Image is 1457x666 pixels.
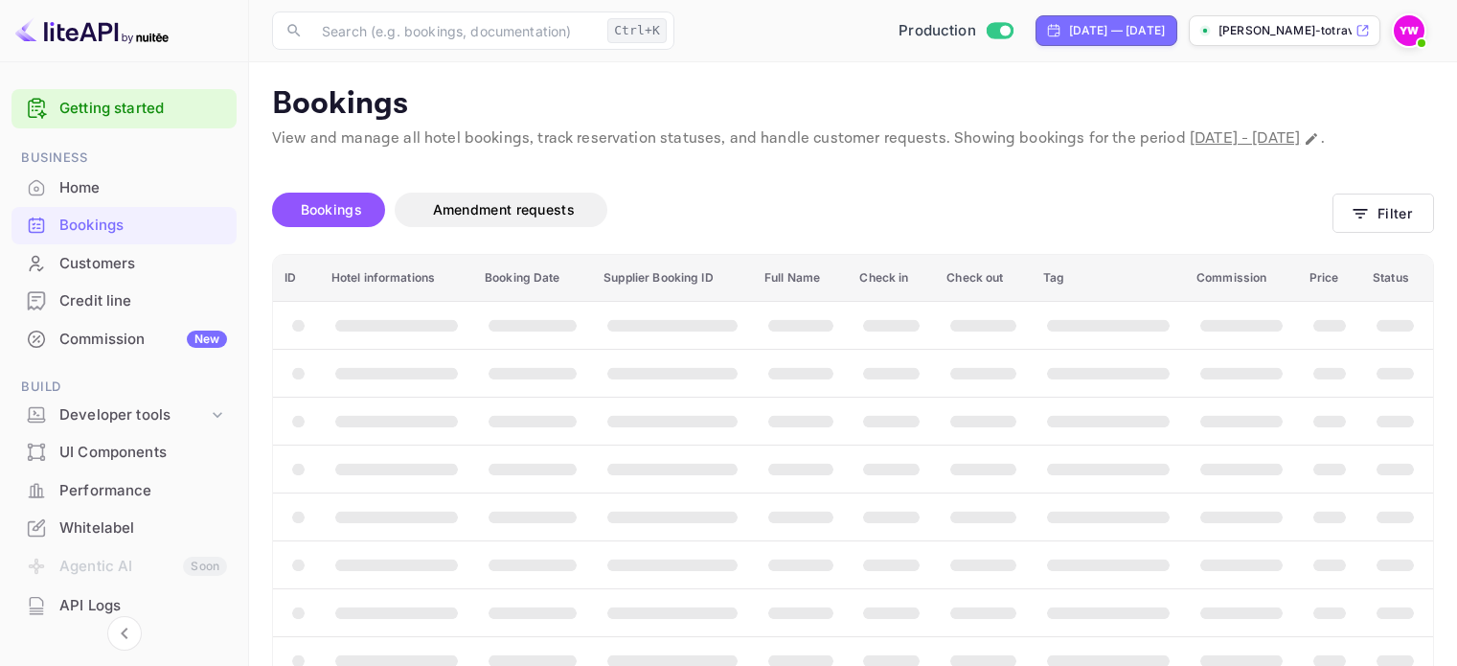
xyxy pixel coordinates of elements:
[891,20,1020,42] div: Switch to Sandbox mode
[11,377,237,398] span: Build
[59,98,227,120] a: Getting started
[11,510,237,545] a: Whitelabel
[11,472,237,510] div: Performance
[11,245,237,281] a: Customers
[59,215,227,237] div: Bookings
[59,253,227,275] div: Customers
[59,404,208,426] div: Developer tools
[433,201,575,218] span: Amendment requests
[11,283,237,320] div: Credit line
[11,170,237,205] a: Home
[11,434,237,471] div: UI Components
[107,616,142,651] button: Collapse navigation
[11,587,237,623] a: API Logs
[1185,255,1298,302] th: Commission
[1302,129,1321,149] button: Change date range
[59,480,227,502] div: Performance
[11,434,237,470] a: UI Components
[59,177,227,199] div: Home
[1394,15,1424,46] img: Yahav Winkler
[11,207,237,244] div: Bookings
[11,510,237,547] div: Whitelabel
[15,15,169,46] img: LiteAPI logo
[935,255,1032,302] th: Check out
[11,399,237,432] div: Developer tools
[59,329,227,351] div: Commission
[11,321,237,358] div: CommissionNew
[1069,22,1165,39] div: [DATE] — [DATE]
[310,11,600,50] input: Search (e.g. bookings, documentation)
[1032,255,1185,302] th: Tag
[272,193,1332,227] div: account-settings tabs
[272,127,1434,150] p: View and manage all hotel bookings, track reservation statuses, and handle customer requests. Sho...
[59,517,227,540] div: Whitelabel
[607,18,667,43] div: Ctrl+K
[11,321,237,356] a: CommissionNew
[11,587,237,625] div: API Logs
[11,283,237,318] a: Credit line
[272,85,1434,124] p: Bookings
[187,331,227,348] div: New
[11,89,237,128] div: Getting started
[592,255,753,302] th: Supplier Booking ID
[11,207,237,242] a: Bookings
[1361,255,1433,302] th: Status
[11,245,237,283] div: Customers
[848,255,935,302] th: Check in
[11,170,237,207] div: Home
[899,20,976,42] span: Production
[59,290,227,312] div: Credit line
[753,255,849,302] th: Full Name
[1218,22,1352,39] p: [PERSON_NAME]-totravel...
[59,595,227,617] div: API Logs
[320,255,473,302] th: Hotel informations
[1190,128,1300,149] span: [DATE] - [DATE]
[273,255,320,302] th: ID
[301,201,362,218] span: Bookings
[1332,194,1434,233] button: Filter
[59,442,227,464] div: UI Components
[11,148,237,169] span: Business
[11,472,237,508] a: Performance
[1298,255,1361,302] th: Price
[473,255,592,302] th: Booking Date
